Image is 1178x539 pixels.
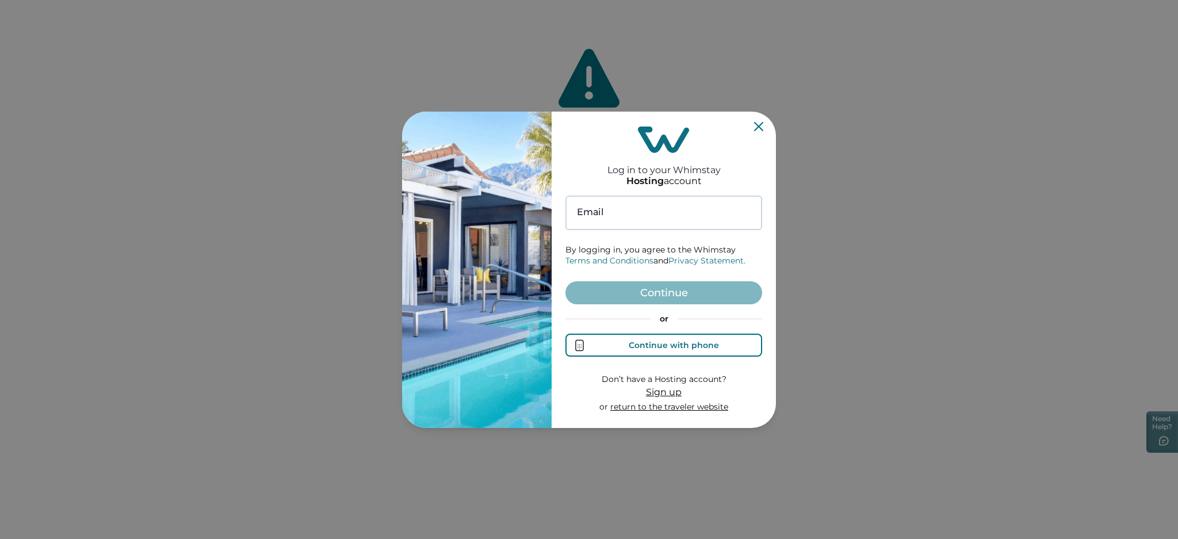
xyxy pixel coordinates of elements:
[754,122,763,131] button: Close
[565,244,762,267] p: By logging in, you agree to the Whimstay and
[565,281,762,304] button: Continue
[629,341,719,350] div: Continue with phone
[646,387,682,397] span: Sign up
[607,153,721,175] h2: Log in to your Whimstay
[565,334,762,357] button: Continue with phone
[638,127,690,153] img: login-logo
[565,255,653,266] a: Terms and Conditions
[626,175,664,187] p: Hosting
[668,255,745,266] a: Privacy Statement.
[565,314,762,325] p: or
[626,175,702,187] p: account
[599,374,728,385] p: Don’t have a Hosting account?
[599,402,728,413] p: or
[402,112,552,428] img: auth-banner
[610,402,728,412] a: return to the traveler website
